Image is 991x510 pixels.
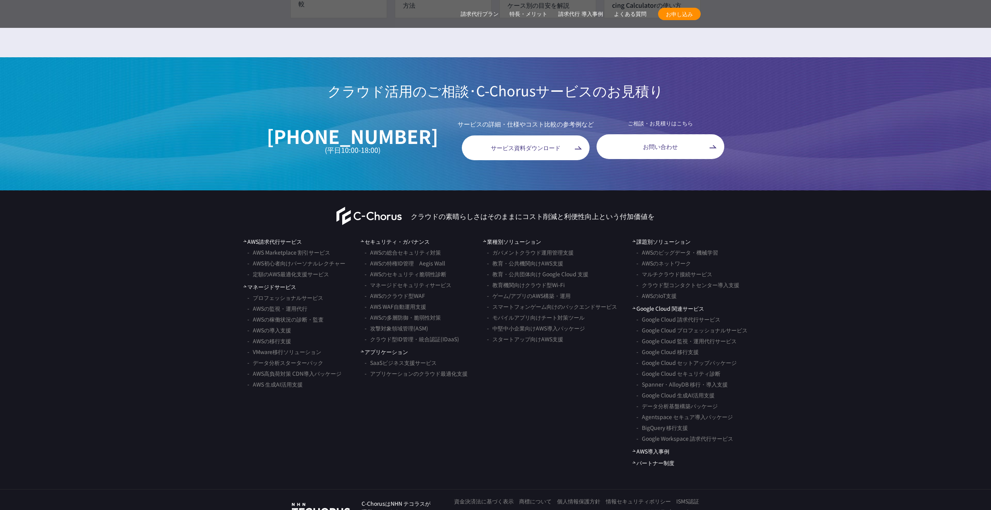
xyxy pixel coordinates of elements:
[247,303,307,314] a: AWSの監視・運用代行
[458,119,594,128] p: サービスの詳細・仕様やコスト比較の参考例など
[247,325,291,335] a: AWSの導入支援
[487,301,617,312] a: スマートフォンゲーム向けのバックエンドサービス
[487,290,571,301] a: ゲーム/アプリのAWS構築・運用
[243,283,296,291] a: マネージドサービス
[247,379,303,390] a: AWS 生成AI活用支援
[365,323,428,334] a: 攻撃対象領域管理(ASM)
[636,346,699,357] a: Google Cloud 移行支援
[247,346,321,357] a: VMware移行ソリューション
[243,238,302,246] a: AWS請求代行サービス
[365,258,445,269] a: AWSの特権ID管理 Aegis Wall
[597,134,724,159] a: お問い合わせ
[247,269,329,279] a: 定額のAWS最適化支援サービス
[636,368,720,379] a: Google Cloud セキュリティ診断
[636,290,677,301] a: AWSのIoT支援
[636,335,737,346] a: Google Cloud 監視・運用代行サービス
[636,247,718,258] a: AWSのビッグデータ・機械学習
[636,433,733,444] a: Google Workspace 請求代行サービス
[247,292,323,303] a: プロフェッショナルサービス
[636,258,691,269] a: AWSのネットワーク
[483,238,541,246] span: 業種別ソリューション
[487,258,563,269] a: 教育・公共機関向けAWS支援
[597,119,724,127] p: ご相談・お見積りはこちら
[658,8,701,20] a: お申し込み
[365,312,441,323] a: AWSの多層防御・脆弱性対策
[636,379,728,390] a: Spanner・AlloyDB 移行・導入支援
[365,269,446,279] a: AWSのセキュリティ脆弱性診断
[247,368,341,379] a: AWS高負荷対策 CDN導入パッケージ
[636,357,737,368] a: Google Cloud セットアップパッケージ
[519,497,552,505] a: 商標について
[267,146,438,154] small: (平日10:00-18:00)
[365,247,441,258] a: AWSの総合セキュリティ対策
[633,305,704,313] span: Google Cloud 関連サービス
[636,390,715,400] a: Google Cloud 生成AI活用支援
[658,10,701,18] span: お申し込み
[487,323,585,334] a: 中堅中小企業向けAWS導入パッケージ
[487,279,565,290] a: 教育機関向けクラウド型Wi-Fi
[461,10,499,18] a: 請求代行プラン
[636,325,748,335] a: Google Cloud プロフェッショナルサービス
[487,269,588,279] a: 教育・公共団体向け Google Cloud 支援
[365,368,468,379] a: アプリケーションのクラウド最適化支援
[487,334,563,344] a: スタートアップ向けAWS支援
[361,348,408,356] span: アプリケーション
[636,279,739,290] a: クラウド型コンタクトセンター導入支援
[509,10,547,18] a: 特長・メリット
[411,211,655,221] p: クラウドの素晴らしさはそのままにコスト削減と利便性向上という付加価値を
[365,290,425,301] a: AWSのクラウド型WAF
[487,247,574,258] a: ガバメントクラウド運用管理支援
[454,497,514,505] a: 資金決済法に基づく表示
[633,459,674,467] a: パートナー制度
[247,335,291,346] a: AWSの移行支援
[365,279,451,290] a: マネージドセキュリティサービス
[614,10,646,18] a: よくある質問
[636,411,733,422] a: Agentspace セキュア導入パッケージ
[558,10,603,18] a: 請求代行 導入事例
[636,314,720,325] a: Google Cloud 請求代行サービス
[557,497,600,505] a: 個人情報保護方針
[606,497,671,505] a: 情報セキュリティポリシー
[636,269,712,279] a: マルチクラウド接続サービス
[365,301,426,312] a: AWS WAF自動運用支援
[462,135,590,160] a: サービス資料ダウンロード
[247,258,345,269] a: AWS初心者向けパーソナルレクチャー
[636,422,688,433] a: BigQuery 移行支援
[361,238,430,246] a: セキュリティ・ガバナンス
[633,238,691,246] span: 課題別ソリューション
[247,247,330,258] a: AWS Marketplace 割引サービス
[247,357,323,368] a: データ分析スターターパック
[267,126,438,146] a: [PHONE_NUMBER]
[487,312,585,323] a: モバイルアプリ向けチート対策ツール
[676,497,699,505] a: ISMS認証
[633,447,669,455] a: AWS導入事例
[636,400,718,411] a: データ分析基盤構築パッケージ
[365,357,437,368] a: SaaSビジネス支援サービス
[365,334,459,344] a: クラウド型ID管理・統合認証(IDaaS)
[247,314,324,325] a: AWSの稼働状況の診断・監査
